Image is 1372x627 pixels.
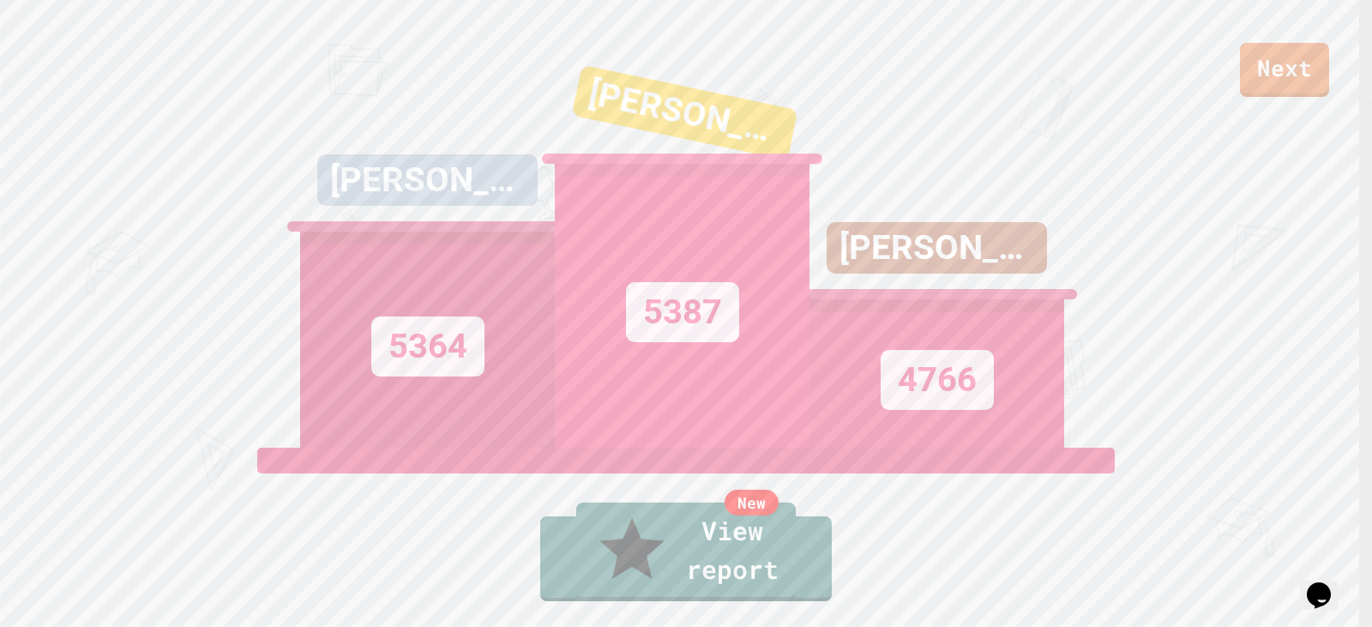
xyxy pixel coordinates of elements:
div: [PERSON_NAME] [827,222,1047,274]
div: 5387 [626,282,739,342]
a: View report [576,503,796,600]
div: [PERSON_NAME] [572,65,798,160]
div: 4766 [881,350,994,410]
div: 5364 [371,317,484,377]
div: New [725,490,779,515]
iframe: chat widget [1300,558,1355,610]
div: [PERSON_NAME] [317,154,538,206]
a: Next [1240,43,1329,97]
